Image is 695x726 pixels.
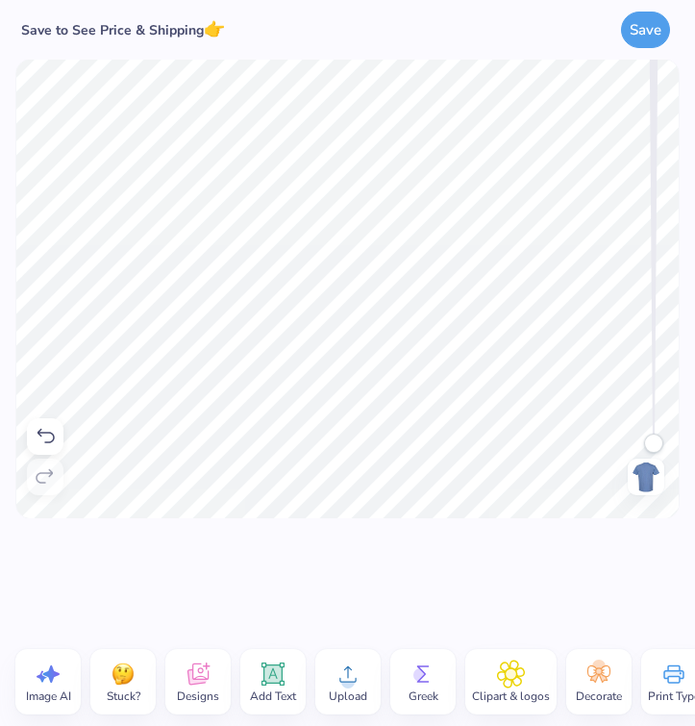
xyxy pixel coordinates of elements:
[576,688,622,704] span: Decorate
[177,688,219,704] span: Designs
[250,688,296,704] span: Add Text
[621,12,670,48] button: Save
[644,434,663,453] div: Accessibility label
[329,688,367,704] span: Upload
[472,688,550,704] span: Clipart & logos
[631,462,661,492] img: Back
[109,660,137,688] img: Stuck?
[15,17,231,42] div: Save to See Price & Shipping
[107,688,140,704] span: Stuck?
[26,688,71,704] span: Image AI
[409,688,438,704] span: Greek
[204,17,225,40] span: 👉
